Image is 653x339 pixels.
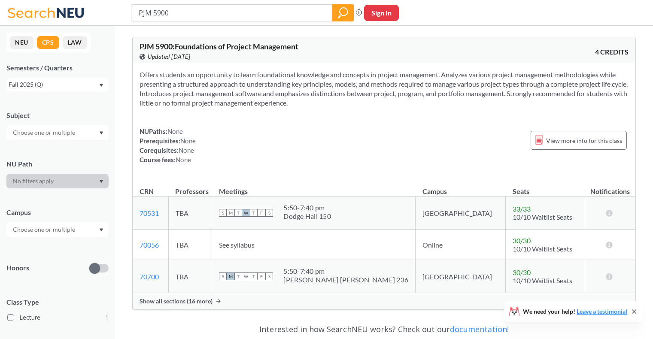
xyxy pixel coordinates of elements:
[416,178,506,197] th: Campus
[9,127,81,138] input: Choose one or multiple
[10,36,33,49] button: NEU
[99,180,103,183] svg: Dropdown arrow
[234,209,242,217] span: T
[99,131,103,135] svg: Dropdown arrow
[6,297,109,307] span: Class Type
[133,293,635,309] div: Show all sections (16 more)
[7,312,109,323] label: Lecture
[140,297,213,305] span: Show all sections (16 more)
[513,213,572,221] span: 10/10 Waitlist Seats
[513,205,531,213] span: 33 / 33
[6,174,109,188] div: Dropdown arrow
[258,209,265,217] span: F
[140,70,629,108] section: Offers students an opportunity to learn foundational knowledge and concepts in project management...
[6,208,109,217] div: Campus
[99,228,103,232] svg: Dropdown arrow
[212,178,416,197] th: Meetings
[6,159,109,169] div: NU Path
[513,268,531,276] span: 30 / 30
[513,236,531,245] span: 30 / 30
[523,309,627,315] span: We need your help!
[450,324,509,334] a: documentation!
[140,127,196,164] div: NUPaths: Prerequisites: Corequisites: Course fees:
[138,6,326,20] input: Class, professor, course number, "phrase"
[234,272,242,280] span: T
[168,197,212,230] td: TBA
[416,230,506,260] td: Online
[168,260,212,293] td: TBA
[283,275,408,284] div: [PERSON_NAME] [PERSON_NAME] 236
[9,80,98,89] div: Fall 2025 (Q)
[6,125,109,140] div: Dropdown arrow
[63,36,87,49] button: LAW
[148,52,190,61] span: Updated [DATE]
[283,267,408,275] div: 5:50 - 7:40 pm
[506,178,585,197] th: Seats
[179,146,194,154] span: None
[219,209,227,217] span: S
[6,63,109,73] div: Semesters / Quarters
[364,5,399,21] button: Sign In
[99,84,103,87] svg: Dropdown arrow
[140,209,159,217] a: 70531
[283,203,331,212] div: 5:50 - 7:40 pm
[250,272,258,280] span: T
[167,127,183,135] span: None
[595,47,629,57] span: 4 CREDITS
[176,156,191,163] span: None
[9,224,81,235] input: Choose one or multiple
[585,178,635,197] th: Notifications
[6,78,109,91] div: Fall 2025 (Q)Dropdown arrow
[265,209,273,217] span: S
[546,135,622,146] span: View more info for this class
[513,245,572,253] span: 10/10 Waitlist Seats
[219,272,227,280] span: S
[416,197,506,230] td: [GEOGRAPHIC_DATA]
[242,209,250,217] span: W
[6,111,109,120] div: Subject
[250,209,258,217] span: T
[140,241,159,249] a: 70056
[416,260,506,293] td: [GEOGRAPHIC_DATA]
[6,263,29,273] p: Honors
[37,36,59,49] button: CPS
[242,272,250,280] span: W
[513,276,572,285] span: 10/10 Waitlist Seats
[265,272,273,280] span: S
[577,308,627,315] a: Leave a testimonial
[140,272,159,281] a: 70700
[219,241,255,249] span: See syllabus
[105,313,109,322] span: 1
[168,230,212,260] td: TBA
[258,272,265,280] span: F
[283,212,331,221] div: Dodge Hall 150
[332,4,354,21] div: magnifying glass
[338,7,348,19] svg: magnifying glass
[6,222,109,237] div: Dropdown arrow
[168,178,212,197] th: Professors
[140,187,154,196] div: CRN
[227,209,234,217] span: M
[227,272,234,280] span: M
[140,42,298,51] span: PJM 5900 : Foundations of Project Management
[180,137,196,145] span: None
